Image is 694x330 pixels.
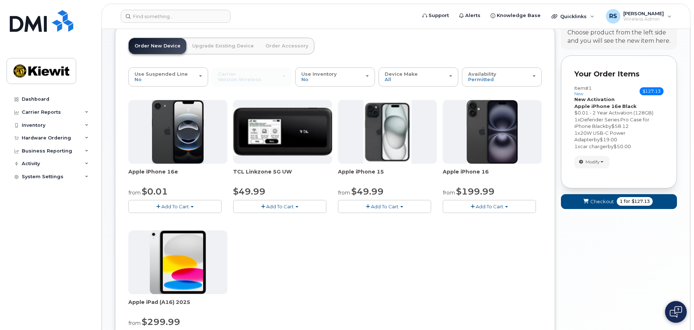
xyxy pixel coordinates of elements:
[128,168,227,183] div: Apple iPhone 16e
[614,143,631,149] span: $50.00
[623,198,632,205] span: for
[670,306,682,318] img: Open chat
[142,317,180,327] span: $299.99
[623,16,664,22] span: Wireless Admin
[233,168,332,183] div: TCL Linkzone 5G UW
[574,85,592,96] h3: Item
[363,100,412,164] img: iphone15.jpg
[632,198,650,205] span: $127.13
[640,87,664,95] span: $127.13
[622,103,637,109] strong: Black
[574,109,664,116] div: $0.01 - 2 Year Activation (128GB)
[574,96,615,102] strong: New Activation
[574,130,578,136] span: 1
[443,200,536,213] button: Add To Cart
[152,100,204,164] img: iphone16e.png
[443,189,455,196] small: from
[456,186,495,197] span: $199.99
[486,8,546,23] a: Knowledge Base
[233,186,265,197] span: $49.99
[567,29,670,45] div: Choose product from the left side and you will see the new item here.
[233,108,332,155] img: linkzone5g.png
[620,198,623,205] span: 1
[150,230,206,294] img: ipad_11.png
[600,137,617,142] span: $19.00
[129,38,186,54] a: Order New Device
[338,200,431,213] button: Add To Cart
[301,71,337,77] span: Use Inventory
[351,186,384,197] span: $49.99
[128,189,141,196] small: from
[301,76,308,82] span: No
[266,204,294,209] span: Add To Cart
[574,130,664,143] div: x by
[454,8,486,23] a: Alerts
[468,71,496,77] span: Availability
[601,9,677,24] div: Rudy Sanchez
[128,298,227,313] div: Apple iPad (A16) 2025
[429,12,449,19] span: Support
[121,10,231,23] input: Find something...
[580,143,608,149] span: car charger
[574,117,578,122] span: 1
[465,12,480,19] span: Alerts
[574,156,610,168] button: Modify
[338,168,437,183] div: Apple iPhone 15
[546,9,599,24] div: Quicklinks
[233,200,326,213] button: Add To Cart
[611,123,629,129] span: $58.12
[574,116,664,130] div: x by
[585,85,592,91] span: #1
[417,8,454,23] a: Support
[186,38,260,54] a: Upgrade Existing Device
[574,130,625,143] span: 20W USB-C Power Adapter
[497,12,541,19] span: Knowledge Base
[128,320,141,326] small: from
[128,200,222,213] button: Add To Cart
[574,117,649,129] span: Defender Series Pro Case for iPhone Black
[385,71,418,77] span: Device Make
[574,143,578,149] span: 1
[443,168,542,183] div: Apple iPhone 16
[561,194,677,209] button: Checkout 1 for $127.13
[295,67,375,86] button: Use Inventory No
[462,67,542,86] button: Availability Permitted
[574,69,664,79] p: Your Order Items
[467,100,518,164] img: iphone_16_plus.png
[142,186,168,197] span: $0.01
[260,38,314,54] a: Order Accessory
[135,76,141,82] span: No
[128,67,208,86] button: Use Suspended Line No
[476,204,503,209] span: Add To Cart
[135,71,188,77] span: Use Suspended Line
[338,189,350,196] small: from
[385,76,391,82] span: All
[161,204,189,209] span: Add To Cart
[574,103,621,109] strong: Apple iPhone 16e
[586,159,600,165] span: Modify
[560,13,587,19] span: Quicklinks
[371,204,398,209] span: Add To Cart
[379,67,458,86] button: Device Make All
[590,198,614,205] span: Checkout
[623,11,664,16] span: [PERSON_NAME]
[609,12,617,21] span: RS
[574,91,583,96] small: new
[574,143,664,150] div: x by
[468,76,494,82] span: Permitted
